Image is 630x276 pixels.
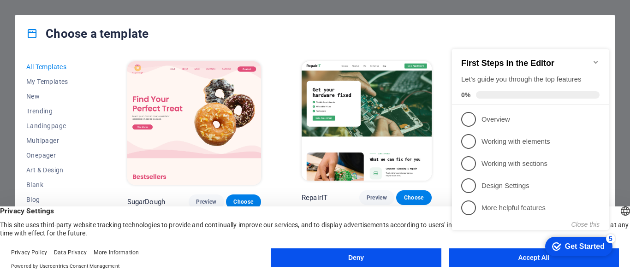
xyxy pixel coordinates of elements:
[26,133,87,148] button: Multipager
[26,118,87,133] button: Landingpage
[33,79,144,88] p: Overview
[396,190,431,205] button: Choose
[226,194,261,209] button: Choose
[97,201,164,220] div: Get Started 5 items remaining, 0% complete
[33,101,144,111] p: Working with elements
[4,117,160,139] li: Working with sections
[127,61,261,185] img: SugarDough
[26,26,149,41] h4: Choose a template
[117,206,156,215] div: Get Started
[367,194,387,201] span: Preview
[26,93,87,100] span: New
[302,61,431,181] img: RepairIT
[158,198,167,207] div: 5
[4,139,160,161] li: Design Settings
[127,197,165,206] p: SugarDough
[26,166,87,174] span: Art & Design
[26,177,87,192] button: Blank
[4,72,160,94] li: Overview
[404,194,424,201] span: Choose
[33,123,144,133] p: Working with sections
[26,122,87,129] span: Landingpage
[26,163,87,177] button: Art & Design
[123,185,151,192] button: Close this
[26,107,87,115] span: Trending
[26,192,87,207] button: Blog
[26,137,87,144] span: Multipager
[233,198,254,206] span: Choose
[26,196,87,203] span: Blog
[26,74,87,89] button: My Templates
[144,23,151,30] div: Minimize checklist
[26,78,87,85] span: My Templates
[26,59,87,74] button: All Templates
[13,23,151,32] h2: First Steps in the Editor
[26,63,87,70] span: All Templates
[33,145,144,155] p: Design Settings
[302,193,327,202] p: RepairIT
[189,194,224,209] button: Preview
[26,152,87,159] span: Onepager
[196,198,216,206] span: Preview
[4,94,160,117] li: Working with elements
[33,167,144,177] p: More helpful features
[4,161,160,183] li: More helpful features
[13,39,151,48] div: Let's guide you through the top features
[359,190,394,205] button: Preview
[26,148,87,163] button: Onepager
[26,181,87,188] span: Blank
[26,89,87,104] button: New
[26,104,87,118] button: Trending
[13,55,28,63] span: 0%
